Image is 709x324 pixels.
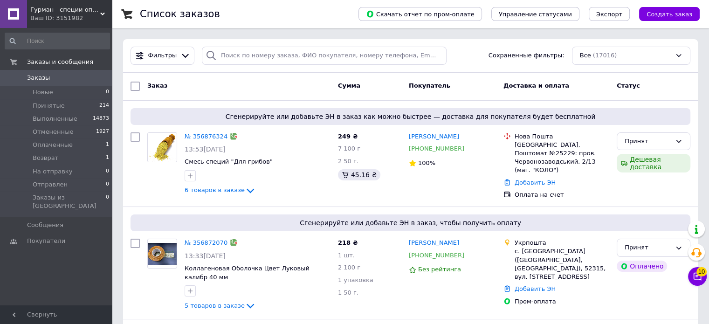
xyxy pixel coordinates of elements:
[33,180,68,189] span: Отправлен
[499,11,572,18] span: Управление статусами
[617,261,667,272] div: Оплачено
[617,154,690,172] div: Дешевая доставка
[33,154,58,162] span: Возврат
[5,33,110,49] input: Поиск
[147,132,177,162] a: Фото товару
[515,191,609,199] div: Оплата на счет
[625,137,671,146] div: Принят
[185,187,245,194] span: 6 товаров в заказе
[358,7,482,21] button: Скачать отчет по пром-оплате
[148,51,177,60] span: Фильтры
[185,302,245,309] span: 5 товаров в заказе
[99,102,109,110] span: 214
[409,252,464,259] a: [PHONE_NUMBER]
[33,88,53,97] span: Новые
[625,243,671,253] div: Принят
[33,167,72,176] span: На отправку
[409,239,459,248] a: [PERSON_NAME]
[148,133,177,162] img: Фото товару
[338,239,358,246] span: 218 ₴
[147,239,177,269] a: Фото товару
[106,141,109,149] span: 1
[338,264,360,271] span: 2 100 г
[140,8,220,20] h1: Список заказов
[134,112,687,121] span: Сгенерируйте или добавьте ЭН в заказ как можно быстрее — доставка для покупателя будет бесплатной
[515,141,609,175] div: [GEOGRAPHIC_DATA], Поштомат №25229: пров. Червонозаводський, 2/13 (маг. "КОЛО")
[617,82,640,89] span: Статус
[338,289,358,296] span: 1 50 г.
[106,88,109,97] span: 0
[27,58,93,66] span: Заказы и сообщения
[185,239,227,246] a: № 356872070
[185,158,273,165] a: Смесь специй "Для грибов"
[515,179,556,186] a: Добавить ЭН
[418,159,435,166] span: 100%
[366,10,475,18] span: Скачать отчет по пром-оплате
[148,243,177,265] img: Фото товару
[185,252,226,260] span: 13:33[DATE]
[30,14,112,22] div: Ваш ID: 3151982
[338,276,373,283] span: 1 упаковка
[33,193,106,210] span: Заказы из [GEOGRAPHIC_DATA]
[589,7,630,21] button: Экспорт
[639,7,700,21] button: Создать заказ
[27,237,65,245] span: Покупатели
[515,132,609,141] div: Нова Пошта
[106,180,109,189] span: 0
[338,169,380,180] div: 45.16 ₴
[515,285,556,292] a: Добавить ЭН
[202,47,447,65] input: Поиск по номеру заказа, ФИО покупателя, номеру телефона, Email, номеру накладной
[185,186,256,193] a: 6 товаров в заказе
[93,115,109,123] span: 14873
[580,51,591,60] span: Все
[33,102,65,110] span: Принятые
[185,133,227,140] a: № 356876324
[106,193,109,210] span: 0
[489,51,564,60] span: Сохраненные фильтры:
[27,74,50,82] span: Заказы
[647,11,692,18] span: Создать заказ
[185,302,256,309] a: 5 товаров в заказе
[134,218,687,227] span: Сгенерируйте или добавьте ЭН в заказ, чтобы получить оплату
[338,145,360,152] span: 7 100 г
[338,158,358,165] span: 2 50 г.
[338,133,358,140] span: 249 ₴
[688,267,707,286] button: Чат с покупателем10
[96,128,109,136] span: 1927
[409,145,464,152] a: [PHONE_NUMBER]
[418,266,461,273] span: Без рейтинга
[106,154,109,162] span: 1
[515,297,609,306] div: Пром-оплата
[409,132,459,141] a: [PERSON_NAME]
[185,145,226,153] span: 13:53[DATE]
[409,82,450,89] span: Покупатель
[147,82,167,89] span: Заказ
[185,265,310,281] a: Коллагеновая Оболочка Цвет Луковый калибр 40 мм
[491,7,579,21] button: Управление статусами
[33,115,77,123] span: Выполненные
[27,221,63,229] span: Сообщения
[338,252,355,259] span: 1 шт.
[338,82,360,89] span: Сумма
[30,6,100,14] span: Гурман - специи оптом и в розницу
[515,239,609,247] div: Укрпошта
[503,82,569,89] span: Доставка и оплата
[630,10,700,17] a: Создать заказ
[515,247,609,281] div: с. [GEOGRAPHIC_DATA] ([GEOGRAPHIC_DATA], [GEOGRAPHIC_DATA]), 52315, вул. [STREET_ADDRESS]
[106,167,109,176] span: 0
[593,52,617,59] span: (17016)
[33,141,73,149] span: Оплаченные
[696,267,707,276] span: 10
[596,11,622,18] span: Экспорт
[33,128,73,136] span: Отмененные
